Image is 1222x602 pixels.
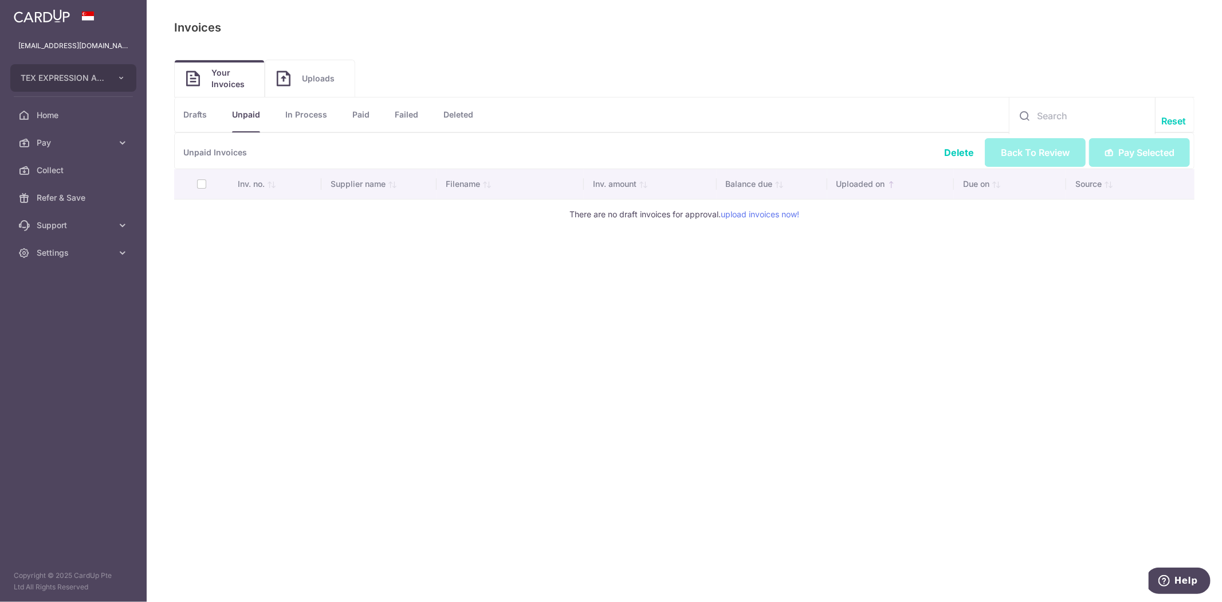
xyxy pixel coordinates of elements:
th: Source: activate to sort column ascending [1066,169,1195,199]
span: Your Invoices [211,67,253,90]
a: In Process [285,97,327,132]
span: Collect [37,165,112,176]
span: Home [37,110,112,121]
td: There are no draft invoices for approval. [174,199,1195,229]
img: CardUp [14,9,70,23]
th: Inv. amount: activate to sort column ascending [584,169,716,199]
span: Refer & Save [37,192,112,204]
th: Balance due: activate to sort column ascending [717,169,827,199]
th: Filename: activate to sort column ascending [437,169,584,199]
img: Invoice icon Image [277,71,290,87]
span: TEX EXPRESSION ASSOCIATES [21,72,105,84]
th: Inv. no.: activate to sort column ascending [229,169,321,199]
a: Unpaid [232,97,260,132]
span: Uploads [302,73,343,84]
th: Due on: activate to sort column ascending [954,169,1066,199]
p: Unpaid Invoices [174,133,1195,169]
a: Drafts [183,97,207,132]
span: Settings [37,247,112,259]
th: Uploaded on: activate to sort column ascending [827,169,954,199]
span: Support [37,220,112,231]
a: Deleted [443,97,473,132]
a: Reset [1161,114,1186,128]
button: TEX EXPRESSION ASSOCIATES [10,64,136,92]
a: Your Invoices [175,60,264,97]
th: Supplier name: activate to sort column ascending [321,169,436,199]
span: Pay [37,137,112,148]
img: Invoice icon Image [186,71,200,87]
a: upload invoices now! [721,209,799,219]
iframe: Opens a widget where you can find more information [1149,568,1211,596]
a: Failed [395,97,418,132]
p: [EMAIL_ADDRESS][DOMAIN_NAME] [18,40,128,52]
a: Paid [352,97,370,132]
input: Search [1009,97,1155,134]
a: Uploads [265,60,355,97]
p: Invoices [174,18,221,37]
